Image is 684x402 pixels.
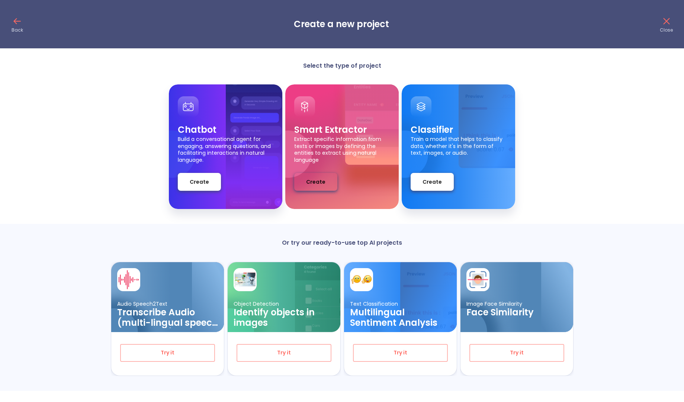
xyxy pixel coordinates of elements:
p: Audio Speech2Text [117,300,218,308]
span: Create [190,177,209,187]
h3: Create a new project [294,19,389,29]
img: card ellipse [228,286,277,380]
img: card ellipse [344,286,394,380]
span: Create [423,177,442,187]
img: card ellipse [111,286,161,332]
span: Create [306,177,325,187]
span: Try it [366,348,435,357]
span: Try it [249,348,319,357]
span: Try it [482,348,552,357]
button: Create [411,173,454,191]
p: Train a model that helps to classify data, whether it's in the form of text, images, or audio. [411,136,506,162]
img: card background [400,262,457,345]
button: Create [178,173,221,191]
button: Try it [120,344,215,362]
h3: Transcribe Audio (multi-lingual speech recognition) [117,307,218,328]
p: Build a conversational agent for engaging, answering questions, and facilitating interactions in ... [178,136,273,162]
span: Try it [133,348,202,357]
p: Extract specific information from texts or images by defining the entities to extract using natur... [294,136,390,162]
button: Try it [469,344,564,362]
img: card avatar [118,269,139,290]
p: Image Face Similarity [466,300,567,308]
img: card avatar [351,269,372,290]
p: Chatbot [178,124,273,136]
img: card avatar [235,269,256,290]
button: Create [294,173,337,191]
p: Object Detection [234,300,334,308]
button: Try it [353,344,448,362]
p: Classifier [411,124,506,136]
p: Select the type of project [268,62,417,70]
h3: Identify objects in images [234,307,334,328]
h3: Face Similarity [466,307,567,318]
p: Text Classification [350,300,451,308]
p: Close [660,27,673,33]
p: Back [12,27,23,33]
img: card ellipse [460,286,511,332]
button: Try it [237,344,331,362]
h3: Multilingual Sentiment Analysis [350,307,451,328]
p: Smart Extractor [294,124,390,136]
img: card avatar [468,269,488,290]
